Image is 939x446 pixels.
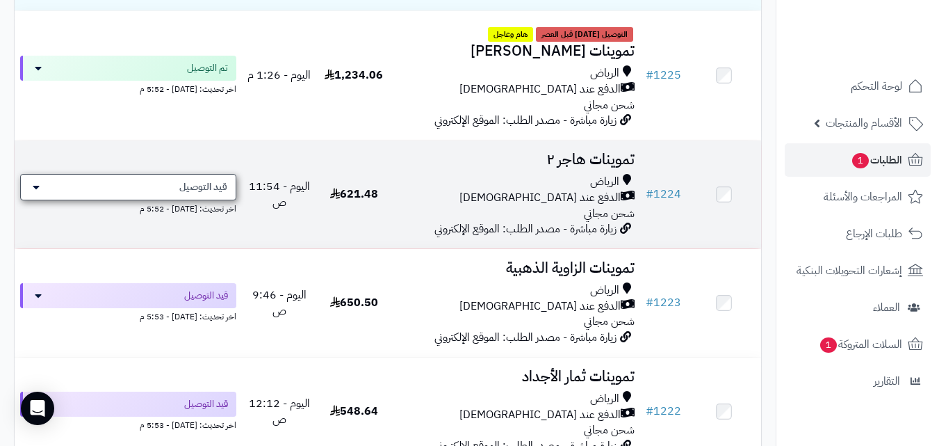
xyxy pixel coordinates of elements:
[325,67,383,83] span: 1,234.06
[584,97,635,113] span: شحن مجاني
[459,298,621,314] span: الدفع عند [DEMOGRAPHIC_DATA]
[584,313,635,330] span: شحن مجاني
[785,328,931,361] a: السلات المتروكة1
[249,178,310,211] span: اليوم - 11:54 ص
[584,422,635,438] span: شحن مجاني
[797,261,902,280] span: إشعارات التحويلات البنكية
[785,70,931,103] a: لوحة التحكم
[785,365,931,398] a: التقارير
[785,254,931,287] a: إشعارات التحويلات البنكية
[844,10,926,40] img: logo-2.png
[824,187,902,207] span: المراجعات والأسئلة
[21,392,54,425] div: Open Intercom Messenger
[851,77,902,96] span: لوحة التحكم
[330,294,378,311] span: 650.50
[397,152,635,168] h3: تموينات هاجر ٢
[590,174,619,190] span: الرياض
[785,217,931,250] a: طلبات الإرجاع
[184,397,228,411] span: قيد التوصيل
[330,186,378,202] span: 621.48
[179,180,227,194] span: قيد التوصيل
[785,143,931,177] a: الطلبات1
[584,205,635,222] span: شحن مجاني
[434,329,617,346] span: زيارة مباشرة - مصدر الطلب: الموقع الإلكتروني
[646,186,653,202] span: #
[874,372,900,391] span: التقارير
[646,403,681,420] a: #1222
[646,67,653,83] span: #
[590,65,619,81] span: الرياض
[459,190,621,206] span: الدفع عند [DEMOGRAPHIC_DATA]
[459,81,621,97] span: الدفع عند [DEMOGRAPHIC_DATA]
[397,43,635,59] h3: تموينات [PERSON_NAME]
[20,417,236,431] div: اخر تحديث: [DATE] - 5:53 م
[249,395,310,428] span: اليوم - 12:12 ص
[646,403,653,420] span: #
[488,27,533,42] span: هام وعاجل
[590,282,619,298] span: الرياض
[646,294,681,311] a: #1223
[247,67,311,83] span: اليوم - 1:26 م
[536,27,633,42] span: التوصيل [DATE] قبل العصر
[852,153,869,168] span: 1
[434,221,617,237] span: زيارة مباشرة - مصدر الطلب: الموقع الإلكتروني
[397,260,635,276] h3: تموينات الزاوية الذهبية
[590,391,619,407] span: الرياض
[434,112,617,129] span: زيارة مباشرة - مصدر الطلب: الموقع الإلكتروني
[459,407,621,423] span: الدفع عند [DEMOGRAPHIC_DATA]
[820,337,837,353] span: 1
[20,200,236,215] div: اخر تحديث: [DATE] - 5:52 م
[646,67,681,83] a: #1225
[20,81,236,95] div: اخر تحديث: [DATE] - 5:52 م
[819,335,902,354] span: السلات المتروكة
[252,287,307,319] span: اليوم - 9:46 ص
[846,224,902,244] span: طلبات الإرجاع
[785,180,931,214] a: المراجعات والأسئلة
[785,291,931,324] a: العملاء
[187,61,228,75] span: تم التوصيل
[873,298,900,317] span: العملاء
[826,113,902,133] span: الأقسام والمنتجات
[330,403,378,420] span: 548.64
[20,308,236,323] div: اخر تحديث: [DATE] - 5:53 م
[851,150,902,170] span: الطلبات
[184,289,228,303] span: قيد التوصيل
[646,294,653,311] span: #
[646,186,681,202] a: #1224
[397,369,635,385] h3: تموينات ثمار الأجداد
